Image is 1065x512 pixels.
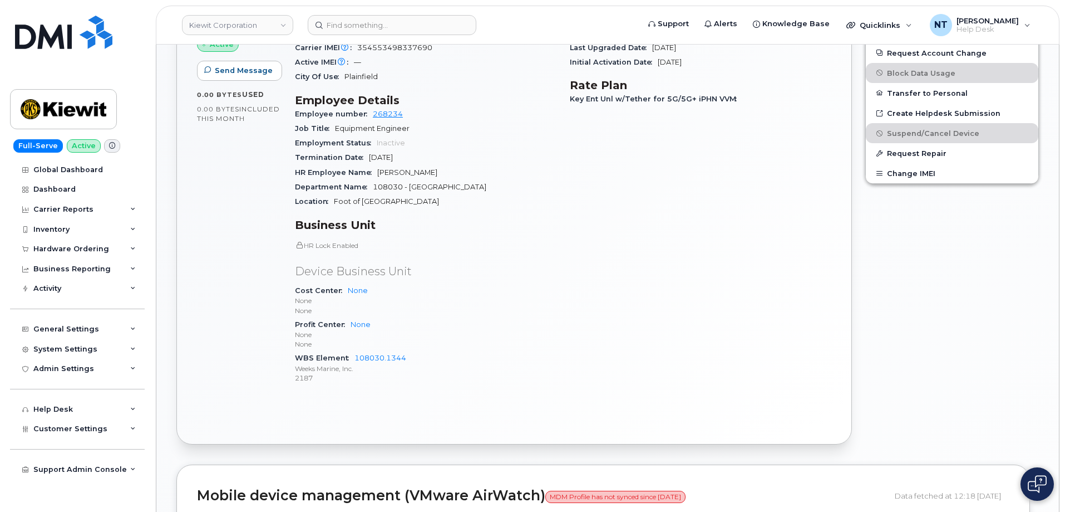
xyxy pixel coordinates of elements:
[866,143,1038,163] button: Request Repair
[866,43,1038,63] button: Request Account Change
[570,58,658,66] span: Initial Activation Date
[295,339,556,349] p: None
[182,15,293,35] a: Kiewit Corporation
[866,103,1038,123] a: Create Helpdesk Submission
[334,197,439,206] span: Foot of [GEOGRAPHIC_DATA]
[866,63,1038,83] button: Block Data Usage
[697,13,745,35] a: Alerts
[377,168,437,177] span: [PERSON_NAME]
[956,25,1019,34] span: Help Desk
[354,354,406,362] a: 108030.1344
[295,110,373,118] span: Employee number
[295,264,556,280] p: Device Business Unit
[652,43,676,52] span: [DATE]
[295,139,377,147] span: Employment Status
[295,218,556,232] h3: Business Unit
[357,43,432,52] span: 354553498337690
[295,124,335,133] span: Job Title
[295,197,334,206] span: Location
[348,286,368,295] a: None
[197,488,886,504] h2: Mobile device management (VMware AirWatch)
[197,61,282,81] button: Send Message
[295,183,373,191] span: Department Name
[839,14,920,36] div: Quicklinks
[210,39,234,50] span: Active
[295,286,348,295] span: Cost Center
[295,72,344,81] span: City Of Use
[545,491,686,503] span: MDM Profile has not synced since [DATE]
[295,296,556,305] p: None
[377,139,405,147] span: Inactive
[934,18,948,32] span: NT
[762,18,830,30] span: Knowledge Base
[866,163,1038,183] button: Change IMEI
[295,330,556,339] p: None
[295,153,369,162] span: Termination Date
[570,95,742,103] span: Key Ent Unl w/Tether for 5G/5G+ iPHN VVM
[308,15,476,35] input: Find something...
[335,124,410,133] span: Equipment Engineer
[866,123,1038,143] button: Suspend/Cancel Device
[351,320,371,329] a: None
[658,58,682,66] span: [DATE]
[745,13,837,35] a: Knowledge Base
[658,18,689,30] span: Support
[295,58,354,66] span: Active IMEI
[373,183,486,191] span: 108030 - [GEOGRAPHIC_DATA]
[295,94,556,107] h3: Employee Details
[887,129,979,138] span: Suspend/Cancel Device
[714,18,737,30] span: Alerts
[295,306,556,315] p: None
[1028,475,1047,493] img: Open chat
[295,364,556,373] p: Weeks Marine, Inc.
[570,43,652,52] span: Last Upgraded Date
[215,65,273,76] span: Send Message
[295,168,377,177] span: HR Employee Name
[860,21,900,30] span: Quicklinks
[866,83,1038,103] button: Transfer to Personal
[295,241,556,250] p: HR Lock Enabled
[197,91,242,99] span: 0.00 Bytes
[895,485,1009,506] div: Data fetched at 12:18 [DATE]
[295,373,556,383] p: 2187
[197,105,239,113] span: 0.00 Bytes
[373,110,403,118] a: 268234
[354,58,361,66] span: —
[369,153,393,162] span: [DATE]
[956,16,1019,25] span: [PERSON_NAME]
[242,90,264,99] span: used
[922,14,1038,36] div: Nicholas Taylor
[295,320,351,329] span: Profit Center
[640,13,697,35] a: Support
[295,43,357,52] span: Carrier IMEI
[570,79,831,92] h3: Rate Plan
[295,354,354,362] span: WBS Element
[344,72,378,81] span: Plainfield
